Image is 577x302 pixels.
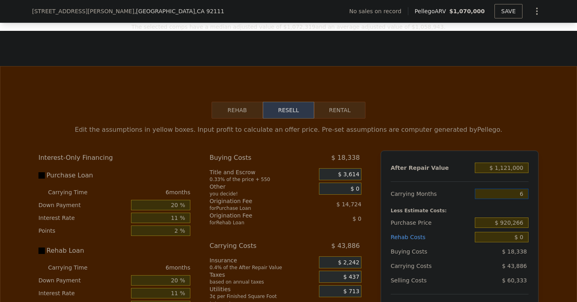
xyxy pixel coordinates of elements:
[210,264,316,271] div: 0.4% of the After Repair Value
[502,277,527,284] span: $ 60,333
[353,215,361,222] span: $ 0
[331,239,360,253] span: $ 43,886
[391,215,472,230] div: Purchase Price
[351,185,359,193] span: $ 0
[48,261,100,274] div: Carrying Time
[391,244,472,259] div: Buying Costs
[210,219,299,226] div: for Rehab Loan
[263,102,314,119] button: Resell
[210,271,316,279] div: Taxes
[502,248,527,255] span: $ 18,338
[212,102,263,119] button: Rehab
[338,171,359,178] span: $ 3,614
[210,197,299,205] div: Origination Fee
[103,186,190,199] div: 6 months
[494,4,523,18] button: SAVE
[38,211,128,224] div: Interest Rate
[48,186,100,199] div: Carrying Time
[391,230,472,244] div: Rehab Costs
[32,16,545,31] div: The selected comps have a median adjusted value of $1,072,319 and an average adjusted value of $1...
[391,201,529,215] div: Less Estimate Costs:
[210,191,316,197] div: you decide!
[343,274,359,281] span: $ 437
[391,259,441,273] div: Carrying Costs
[210,293,316,300] div: 3¢ per Finished Square Foot
[391,273,472,288] div: Selling Costs
[210,183,316,191] div: Other
[343,288,359,295] span: $ 713
[529,3,545,19] button: Show Options
[38,151,190,165] div: Interest-Only Financing
[38,168,128,183] label: Purchase Loan
[391,161,472,175] div: After Repair Value
[415,7,450,15] span: Pellego ARV
[210,256,316,264] div: Insurance
[349,7,408,15] div: No sales on record
[210,176,316,183] div: 0.33% of the price + 550
[32,7,134,15] span: [STREET_ADDRESS][PERSON_NAME]
[210,151,299,165] div: Buying Costs
[38,248,45,254] input: Rehab Loan
[38,125,539,135] div: Edit the assumptions in yellow boxes. Input profit to calculate an offer price. Pre-set assumptio...
[449,8,485,14] span: $1,070,000
[38,274,128,287] div: Down Payment
[38,224,128,237] div: Points
[103,261,190,274] div: 6 months
[38,199,128,211] div: Down Payment
[210,211,299,219] div: Origination Fee
[134,7,224,15] span: , [GEOGRAPHIC_DATA]
[338,259,359,266] span: $ 2,242
[210,285,316,293] div: Utilities
[391,187,472,201] div: Carrying Months
[210,168,316,176] div: Title and Escrow
[502,263,527,269] span: $ 43,886
[337,201,361,207] span: $ 14,724
[210,239,299,253] div: Carrying Costs
[210,205,299,211] div: for Purchase Loan
[331,151,360,165] span: $ 18,338
[38,287,128,300] div: Interest Rate
[195,8,224,14] span: , CA 92111
[38,244,128,258] label: Rehab Loan
[314,102,365,119] button: Rental
[210,279,316,285] div: based on annual taxes
[38,172,45,179] input: Purchase Loan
